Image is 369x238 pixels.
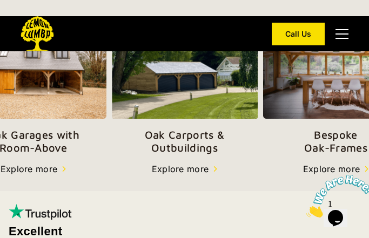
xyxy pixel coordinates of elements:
p: Oak Carports & Outbuildings [112,128,258,154]
a: Call Us [272,23,325,45]
span: 1 [4,4,9,13]
div: Call Us [285,30,311,38]
img: Chat attention grabber [4,4,71,47]
div: menu [329,21,351,47]
div: Explore more [1,162,58,175]
img: Trustpilot [9,204,73,220]
a: Explore more [303,162,369,175]
a: Explore more [1,162,66,175]
a: Oak Carports &Outbuildings [112,19,258,154]
a: Explore more [152,162,218,175]
iframe: chat widget [302,171,369,222]
div: Explore more [303,162,360,175]
div: Explore more [152,162,209,175]
div: Excellent [9,225,360,238]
